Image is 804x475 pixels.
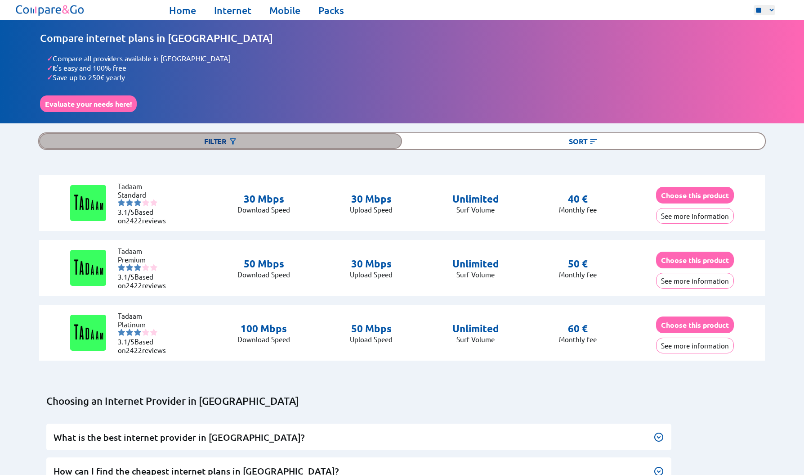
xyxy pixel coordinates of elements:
p: Upload Speed [350,205,393,214]
p: Download Speed [237,205,290,214]
img: starnr2 [126,199,133,206]
button: See more information [656,273,734,289]
li: Based on reviews [118,337,172,354]
span: 3.1/5 [118,272,134,281]
h3: What is the best internet provider in [GEOGRAPHIC_DATA]? [54,431,664,443]
span: 3.1/5 [118,208,134,216]
img: Button to expand the text [653,432,664,443]
p: 50 Mbps [350,322,393,335]
button: Choose this product [656,317,734,333]
p: 60 € [568,322,588,335]
img: Button open the sorting menu [589,137,598,146]
li: Tadaam [118,312,172,320]
img: starnr1 [118,329,125,336]
li: Premium [118,255,172,264]
img: starnr1 [118,199,125,206]
a: See more information [656,212,734,220]
button: Choose this product [656,187,734,204]
p: 30 Mbps [350,193,393,205]
img: Logo of Tadaam [70,185,106,221]
img: starnr2 [126,329,133,336]
a: Mobile [269,4,300,17]
img: starnr4 [142,199,149,206]
span: 2422 [126,346,142,354]
div: Sort [402,133,765,149]
span: 2422 [126,216,142,225]
button: Choose this product [656,252,734,268]
a: Internet [214,4,251,17]
p: Monthly fee [559,270,597,279]
img: starnr5 [150,264,157,271]
p: Monthly fee [559,205,597,214]
span: ✓ [47,54,53,63]
p: Surf Volume [452,270,499,279]
h2: Choosing an Internet Provider in [GEOGRAPHIC_DATA] [46,395,765,407]
p: Monthly fee [559,335,597,344]
span: ✓ [47,72,53,82]
img: starnr4 [142,329,149,336]
span: 3.1/5 [118,337,134,346]
button: Evaluate your needs here! [40,95,137,112]
li: It's easy and 100% free [47,63,764,72]
button: See more information [656,208,734,224]
p: Surf Volume [452,205,499,214]
p: Upload Speed [350,270,393,279]
p: 50 Mbps [237,258,290,270]
p: Download Speed [237,335,290,344]
a: See more information [656,341,734,350]
li: Platinum [118,320,172,329]
p: Unlimited [452,258,499,270]
li: Compare all providers available in [GEOGRAPHIC_DATA] [47,54,764,63]
li: Tadaam [118,247,172,255]
a: Home [169,4,196,17]
img: Logo of Tadaam [70,315,106,351]
img: Logo of Tadaam [70,250,106,286]
li: Save up to 250€ yearly [47,72,764,82]
img: starnr3 [134,264,141,271]
img: Logo of Compare&Go [14,2,86,18]
img: starnr1 [118,264,125,271]
li: Based on reviews [118,208,172,225]
li: Tadaam [118,182,172,190]
img: starnr4 [142,264,149,271]
a: Choose this product [656,256,734,264]
p: 30 Mbps [237,193,290,205]
img: starnr2 [126,264,133,271]
span: ✓ [47,63,53,72]
li: Standard [118,190,172,199]
li: Based on reviews [118,272,172,290]
a: Choose this product [656,191,734,199]
a: See more information [656,276,734,285]
img: starnr3 [134,199,141,206]
p: Upload Speed [350,335,393,344]
h1: Compare internet plans in [GEOGRAPHIC_DATA] [40,32,764,45]
p: 100 Mbps [237,322,290,335]
button: See more information [656,338,734,353]
p: 40 € [568,193,588,205]
img: starnr5 [150,199,157,206]
p: Unlimited [452,322,499,335]
p: Unlimited [452,193,499,205]
p: Download Speed [237,270,290,279]
div: Filter [39,133,402,149]
a: Choose this product [656,321,734,329]
p: Surf Volume [452,335,499,344]
span: 2422 [126,281,142,290]
img: starnr3 [134,329,141,336]
img: Button open the filtering menu [228,137,237,146]
p: 30 Mbps [350,258,393,270]
img: starnr5 [150,329,157,336]
p: 50 € [568,258,588,270]
a: Packs [318,4,344,17]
